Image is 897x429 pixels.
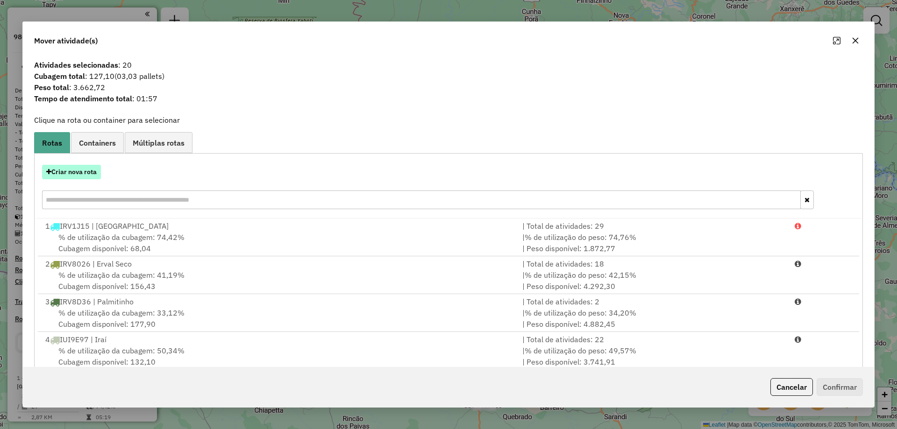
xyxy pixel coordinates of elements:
[34,94,132,103] strong: Tempo de atendimento total
[770,378,813,396] button: Cancelar
[517,220,789,232] div: | Total de atividades: 29
[28,70,869,82] span: : 127,10
[42,139,62,147] span: Rotas
[34,60,118,70] strong: Atividades selecionadas
[58,308,185,317] span: % de utilização da cubagem: 33,12%
[795,260,801,267] i: Porcentagens após mover as atividades: Cubagem: 88,97% Peso: 91,52%
[525,270,636,280] span: % de utilização do peso: 42,15%
[525,346,636,355] span: % de utilização do peso: 49,57%
[58,232,185,242] span: % de utilização da cubagem: 74,42%
[58,270,185,280] span: % de utilização da cubagem: 41,19%
[829,33,844,48] button: Maximize
[114,71,164,81] span: (03,03 pallets)
[34,114,180,126] label: Clique na rota ou container para selecionar
[28,59,869,70] span: : 20
[525,232,636,242] span: % de utilização do peso: 74,76%
[40,296,517,307] div: 3 IRV8D36 | Palmitinho
[133,139,185,147] span: Múltiplas rotas
[79,139,116,147] span: Containers
[40,232,517,254] div: Cubagem disponível: 68,04
[517,258,789,269] div: | Total de atividades: 18
[34,35,98,46] span: Mover atividade(s)
[28,82,869,93] span: : 3.662,72
[40,334,517,345] div: 4 IUI9E97 | Iraí
[795,222,801,230] i: Porcentagens após mover as atividades: Cubagem: 122,20% Peso: 124,12%
[517,345,789,367] div: | | Peso disponível: 3.741,91
[28,93,869,104] span: : 01:57
[40,269,517,292] div: Cubagem disponível: 156,43
[40,307,517,330] div: Cubagem disponível: 177,90
[517,232,789,254] div: | | Peso disponível: 1.872,77
[795,336,801,343] i: Porcentagens após mover as atividades: Cubagem: 98,12% Peso: 98,93%
[40,345,517,367] div: Cubagem disponível: 132,10
[517,296,789,307] div: | Total de atividades: 2
[34,83,69,92] strong: Peso total
[42,165,101,179] button: Criar nova rota
[40,258,517,269] div: 2 IRV8026 | Erval Seco
[34,71,85,81] strong: Cubagem total
[58,346,185,355] span: % de utilização da cubagem: 50,34%
[517,269,789,292] div: | | Peso disponível: 4.292,30
[40,220,517,232] div: 1 IRV1J15 | [GEOGRAPHIC_DATA]
[525,308,636,317] span: % de utilização do peso: 34,20%
[517,307,789,330] div: | | Peso disponível: 4.882,45
[517,334,789,345] div: | Total de atividades: 22
[795,298,801,305] i: Porcentagens após mover as atividades: Cubagem: 80,90% Peso: 83,56%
